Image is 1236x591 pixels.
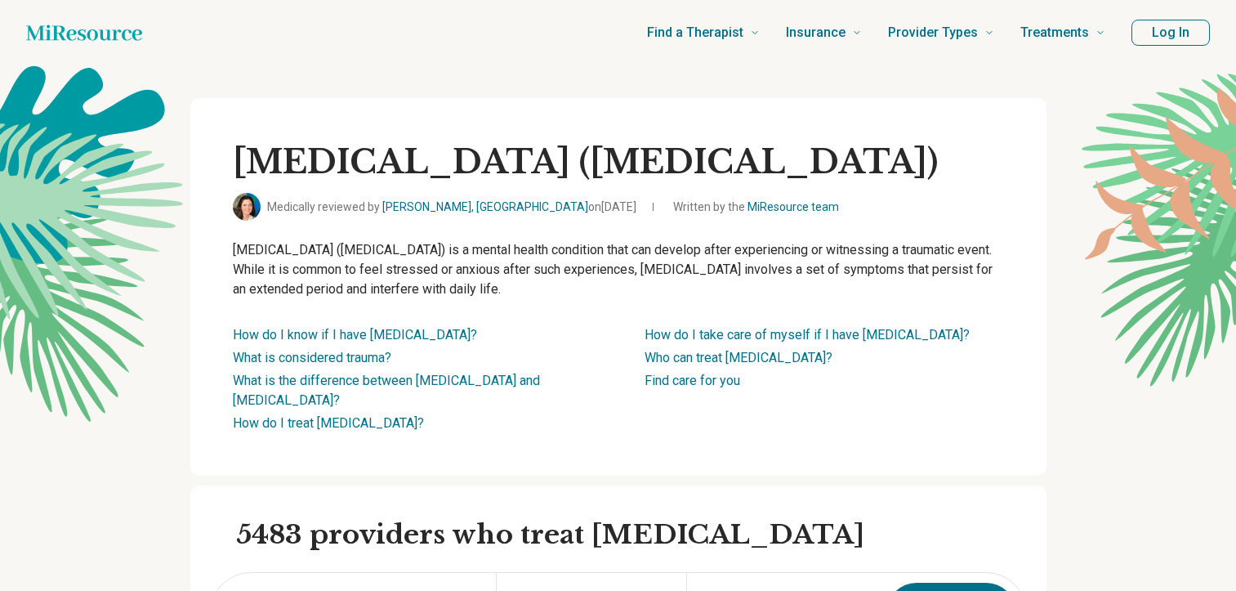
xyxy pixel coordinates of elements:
[26,16,142,49] a: Home page
[1020,21,1089,44] span: Treatments
[233,327,477,343] a: How do I know if I have [MEDICAL_DATA]?
[888,21,978,44] span: Provider Types
[267,199,636,216] span: Medically reviewed by
[233,240,1004,299] p: [MEDICAL_DATA] ([MEDICAL_DATA]) is a mental health condition that can develop after experiencing ...
[1131,20,1210,46] button: Log In
[233,350,391,365] a: What is considered trauma?
[233,415,424,431] a: How do I treat [MEDICAL_DATA]?
[647,21,743,44] span: Find a Therapist
[645,373,740,388] a: Find care for you
[673,199,839,216] span: Written by the
[747,200,839,213] a: MiResource team
[236,518,1027,553] h2: 5483 providers who treat [MEDICAL_DATA]
[786,21,846,44] span: Insurance
[382,200,588,213] a: [PERSON_NAME], [GEOGRAPHIC_DATA]
[233,373,540,408] a: What is the difference between [MEDICAL_DATA] and [MEDICAL_DATA]?
[645,350,832,365] a: Who can treat [MEDICAL_DATA]?
[588,200,636,213] span: on [DATE]
[645,327,970,343] a: How do I take care of myself if I have [MEDICAL_DATA]?
[233,141,1004,183] h1: [MEDICAL_DATA] ([MEDICAL_DATA])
